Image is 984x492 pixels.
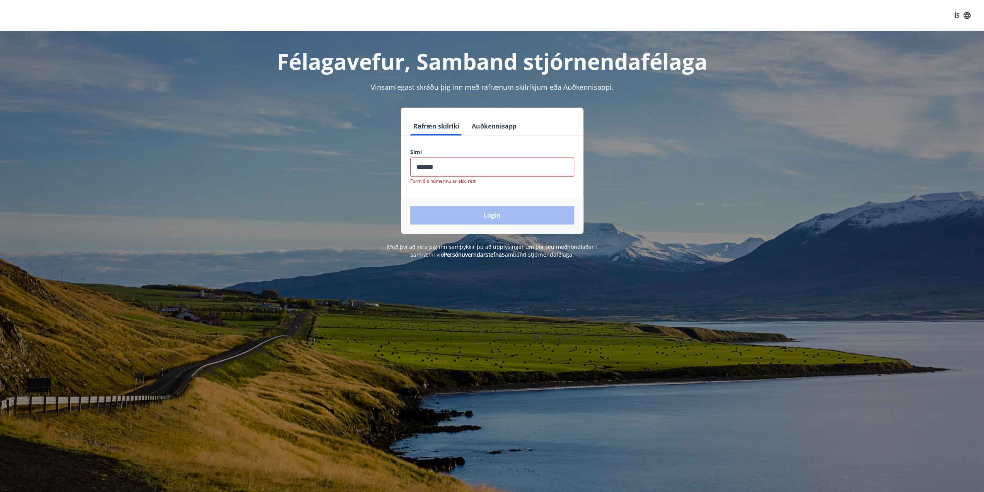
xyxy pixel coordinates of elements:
[469,117,520,135] button: Auðkennisapp
[223,46,761,76] h1: Félagavefur, Samband stjórnendafélaga
[950,9,975,22] button: ÍS
[410,178,574,184] p: Formið á númerinu er ekki rétt
[387,243,597,258] span: Með því að skrá þig inn samþykkir þú að upplýsingar um þig séu meðhöndlaðar í samræmi við Samband...
[410,117,462,135] button: Rafræn skilríki
[371,82,614,92] span: Vinsamlegast skráðu þig inn með rafrænum skilríkjum eða Auðkennisappi.
[444,251,502,258] a: Persónuverndarstefna
[410,148,574,156] label: Sími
